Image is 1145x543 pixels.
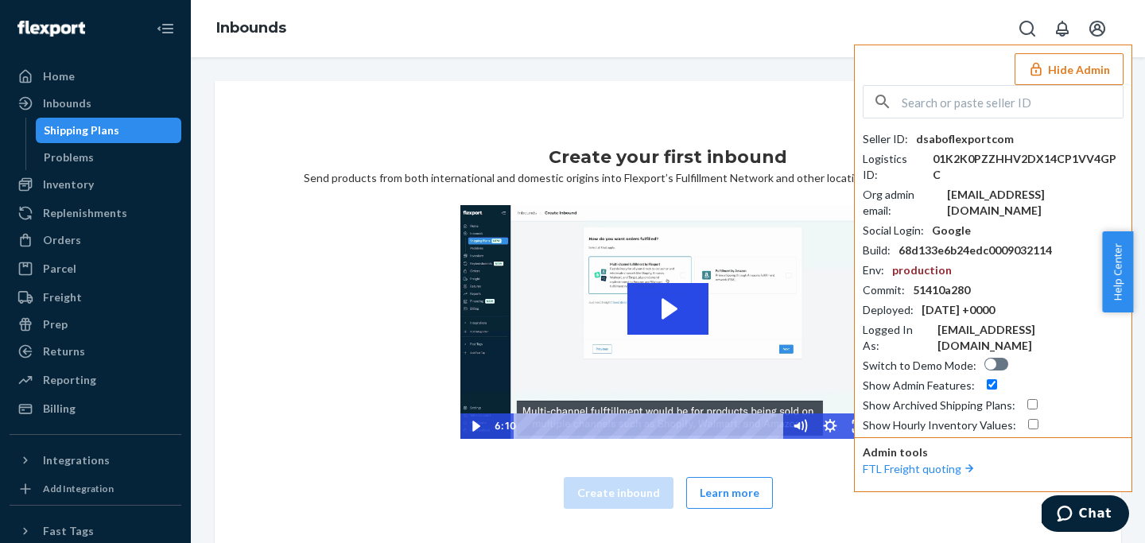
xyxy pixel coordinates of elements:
a: Reporting [10,367,181,393]
p: If you are using Flexport for international freight, fulfillment, and/or inbound services: [24,238,358,284]
button: Integrations [10,448,181,473]
div: [EMAIL_ADDRESS][DOMAIN_NAME] [947,187,1124,219]
button: Create inbound [564,477,673,509]
div: Show Admin Features : [863,378,975,394]
a: Home [10,64,181,89]
strong: Getting started [24,202,172,228]
a: Parcel [10,256,181,281]
a: Inbounds [10,91,181,116]
a: Inventory [10,172,181,197]
div: [EMAIL_ADDRESS][DOMAIN_NAME] [937,322,1124,354]
button: Help Center [1102,231,1133,312]
li: Navigate to the ‘ ’ tab underneath the ‘Home’ tab on the left side of your screen. [48,308,358,376]
img: Flexport logo [17,21,85,37]
div: Show Hourly Inventory Values : [863,417,1016,433]
a: Shipping Plans [36,118,182,143]
a: Freight [10,285,181,310]
div: Logistics ID : [863,151,925,183]
a: Problems [36,145,182,170]
div: Social Login : [863,223,924,239]
p: How are fulfillment, inbounds, and international freight different? [24,132,358,178]
div: Fast Tags [43,523,94,539]
div: [DATE] +0000 [922,302,995,318]
div: Inventory [43,176,94,192]
strong: Create Inbound [52,456,153,473]
div: Seller ID : [863,131,908,147]
a: Orders [10,227,181,253]
div: Switch to Demo Mode : [863,358,976,374]
div: 01K2K0PZZHHV2DX14CP1VV4GPC [933,151,1124,183]
h1: Create your first inbound [549,145,787,170]
button: Open account menu [1081,13,1113,45]
button: Fullscreen [845,413,875,439]
div: Commit : [863,282,905,298]
strong: Shipping Plans [232,386,325,404]
div: Parcel [43,261,76,277]
button: Open Search Box [1011,13,1043,45]
button: Open notifications [1046,13,1078,45]
div: Org admin email : [863,187,939,219]
a: Replenishments [10,200,181,226]
div: Env : [863,262,884,278]
div: Prep [43,316,68,332]
div: Build : [863,242,891,258]
div: Replenishments [43,205,127,221]
div: Billing [43,401,76,417]
div: dsaboflexportcom [916,131,1014,147]
button: Learn more [686,477,773,509]
div: Playbar [525,413,777,439]
a: Prep [10,312,181,337]
a: Inbounds [216,19,286,37]
div: Add Integration [43,482,114,495]
div: Integrations [43,452,110,468]
div: production [892,262,952,278]
iframe: Opens a widget where you can chat to one of our agents [1042,495,1129,535]
div: Send products from both international and domestic origins into Flexport’s Fulfillment Network an... [227,145,1108,528]
button: Hide Admin [1015,53,1124,85]
button: Mute [785,413,815,439]
button: Show settings menu [815,413,845,439]
img: Video Thumbnail [460,205,875,439]
div: Reporting [43,372,96,388]
div: Show Archived Shipping Plans : [863,398,1015,413]
div: Returns [43,343,85,359]
div: Deployed : [863,302,914,318]
p: Admin tools [863,444,1124,460]
div: 68d133e6b24edc0009032114 [899,242,1052,258]
div: Problems [44,149,94,165]
div: Inbounds [43,95,91,111]
button: Play Video: 2023-09-11_Flexport_Inbounds_HighRes [627,283,708,335]
div: Freight [43,289,82,305]
div: Orders [43,232,81,248]
div: 51410a280 [913,282,970,298]
a: Returns [10,339,181,364]
div: Home [43,68,75,84]
a: Billing [10,396,181,421]
div: Shipping Plans [44,122,119,138]
div: Logged In As : [863,322,930,354]
div: 825 How do I get started with booking an international freight shipment? [24,32,358,112]
div: Google [932,223,971,239]
ol: breadcrumbs [204,6,299,52]
input: Search or paste seller ID [902,86,1123,118]
strong: Inbounds [147,310,207,328]
a: Add Integration [10,479,181,498]
button: Close Navigation [149,13,181,45]
a: FTL Freight quoting [863,462,977,475]
button: Play Video [460,413,491,439]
